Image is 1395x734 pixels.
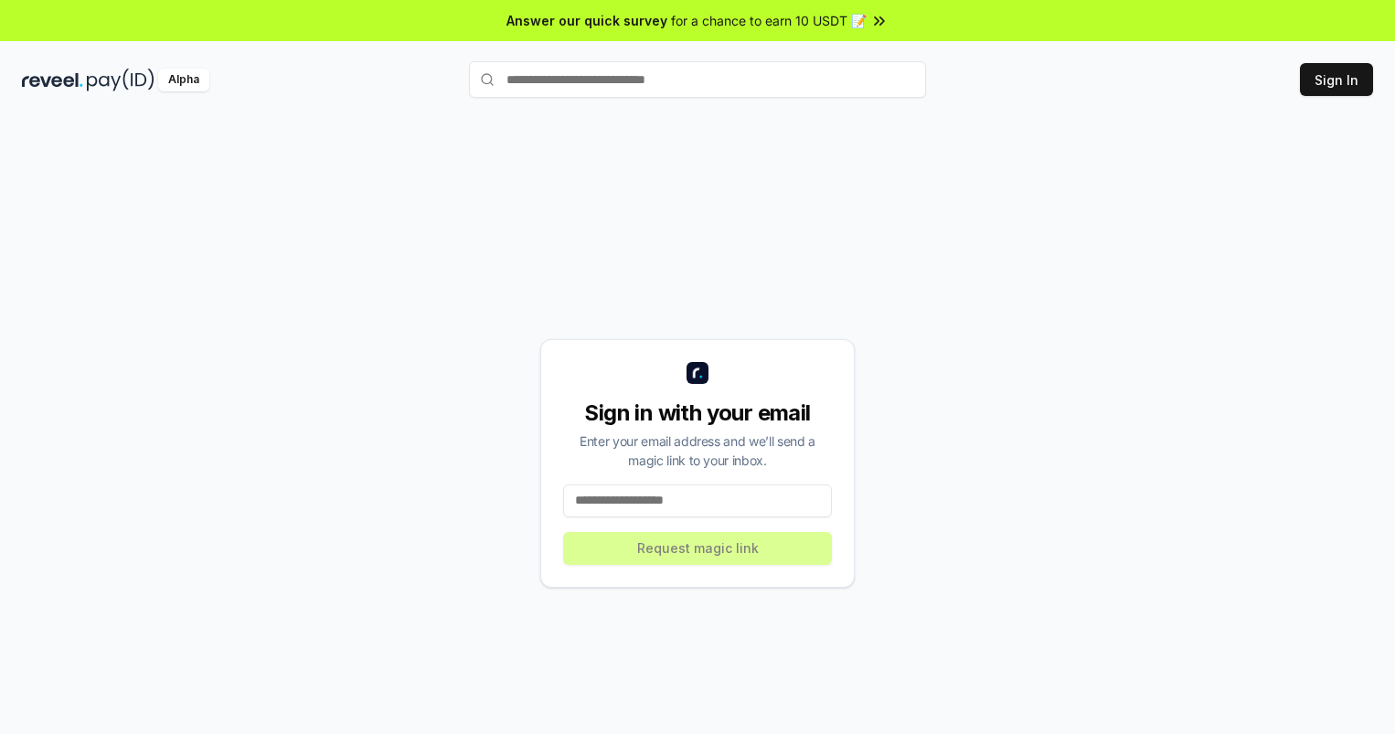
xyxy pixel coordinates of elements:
img: logo_small [687,362,708,384]
div: Alpha [158,69,209,91]
img: reveel_dark [22,69,83,91]
img: pay_id [87,69,154,91]
div: Sign in with your email [563,399,832,428]
button: Sign In [1300,63,1373,96]
div: Enter your email address and we’ll send a magic link to your inbox. [563,431,832,470]
span: for a chance to earn 10 USDT 📝 [671,11,867,30]
span: Answer our quick survey [506,11,667,30]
